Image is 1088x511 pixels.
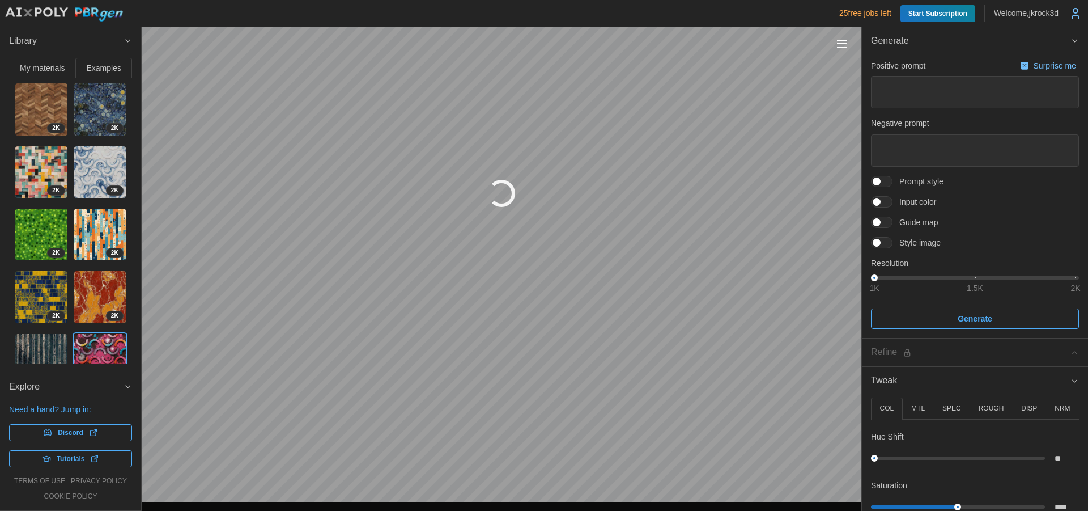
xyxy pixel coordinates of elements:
[871,27,1070,55] span: Generate
[871,257,1079,269] p: Resolution
[44,492,97,501] a: cookie policy
[1034,60,1078,71] p: Surprise me
[14,476,65,486] a: terms of use
[15,209,67,261] img: JRFGPhhRt5Yj1BDkBmTq
[15,83,68,136] a: xGfjer9ro03ZFYxz6oRE2K
[74,146,127,199] a: BaNnYycJ0fHhekiD6q2s2K
[74,83,126,136] img: Hz2WzdisDSdMN9J5i1Bs
[911,404,925,413] p: MTL
[834,36,850,52] button: Toggle viewport controls
[15,334,67,386] img: VHlsLYLO2dYIXbUDQv9T
[871,309,1079,329] button: Generate
[1055,404,1070,413] p: NRM
[74,208,127,261] a: E0WDekRgOSM6MXRuYTC42K
[879,404,894,413] p: COL
[1017,58,1079,74] button: Surprise me
[892,196,936,208] span: Input color
[74,333,127,387] a: CHIX8LGRgTTB8f7hNWti2K
[74,83,127,136] a: Hz2WzdisDSdMN9J5i1Bs2K
[74,271,126,323] img: PtnkfkJ0rlOgzqPVzBbq
[52,186,59,195] span: 2 K
[871,480,907,491] p: Saturation
[862,339,1088,366] button: Refine
[9,424,132,441] a: Discord
[20,64,65,72] span: My materials
[979,404,1004,413] p: ROUGH
[958,309,992,328] span: Generate
[9,27,124,55] span: Library
[9,404,132,415] p: Need a hand? Jump in:
[839,7,891,19] p: 25 free jobs left
[111,248,118,257] span: 2 K
[871,60,925,71] p: Positive prompt
[58,425,83,441] span: Discord
[9,450,132,467] a: Tutorials
[862,55,1088,339] div: Generate
[71,476,127,486] a: privacy policy
[74,146,126,199] img: BaNnYycJ0fHhekiD6q2s
[942,404,961,413] p: SPEC
[1021,404,1037,413] p: DISP
[862,27,1088,55] button: Generate
[871,345,1070,360] div: Refine
[57,451,85,467] span: Tutorials
[871,367,1070,395] span: Tweak
[892,237,941,248] span: Style image
[15,146,67,199] img: HoR2omZZLXJGORTLu1Xa
[908,5,967,22] span: Start Subscription
[74,209,126,261] img: E0WDekRgOSM6MXRuYTC4
[15,208,68,261] a: JRFGPhhRt5Yj1BDkBmTq2K
[74,271,127,324] a: PtnkfkJ0rlOgzqPVzBbq2K
[52,248,59,257] span: 2 K
[111,311,118,320] span: 2 K
[862,367,1088,395] button: Tweak
[871,117,1079,129] p: Negative prompt
[900,5,975,22] a: Start Subscription
[111,186,118,195] span: 2 K
[9,373,124,401] span: Explore
[892,176,943,187] span: Prompt style
[111,124,118,133] span: 2 K
[15,83,67,136] img: xGfjer9ro03ZFYxz6oRE
[15,271,67,323] img: SqvTK9WxGY1p835nerRz
[15,146,68,199] a: HoR2omZZLXJGORTLu1Xa2K
[892,217,938,228] span: Guide map
[994,7,1059,19] p: Welcome, jkrock3d
[87,64,121,72] span: Examples
[15,333,68,387] a: VHlsLYLO2dYIXbUDQv9T2K
[5,7,124,22] img: AIxPoly PBRgen
[15,271,68,324] a: SqvTK9WxGY1p835nerRz2K
[74,334,126,386] img: CHIX8LGRgTTB8f7hNWti
[871,431,904,442] p: Hue Shift
[52,124,59,133] span: 2 K
[52,311,59,320] span: 2 K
